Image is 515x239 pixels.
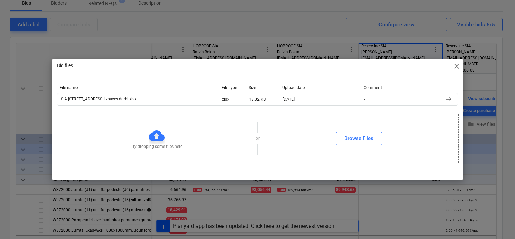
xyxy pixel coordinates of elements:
div: - [364,97,365,102]
p: or [256,136,260,141]
div: Comment [364,85,440,90]
div: 13.02 KB [249,97,266,102]
span: close [453,62,461,70]
p: Bid files [57,62,73,69]
div: Upload date [282,85,358,90]
div: [DATE] [283,97,295,102]
div: File name [60,85,216,90]
div: SIA [STREET_ADDRESS] izbūves darbi.xlsx [60,97,137,102]
button: Browse Files [336,132,382,145]
iframe: Chat Widget [481,207,515,239]
div: File type [222,85,243,90]
p: Try dropping some files here [131,144,182,150]
div: Browse Files [344,134,373,143]
div: xlsx [222,97,229,102]
div: Try dropping some files hereorBrowse Files [57,114,459,163]
div: Size [249,85,277,90]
